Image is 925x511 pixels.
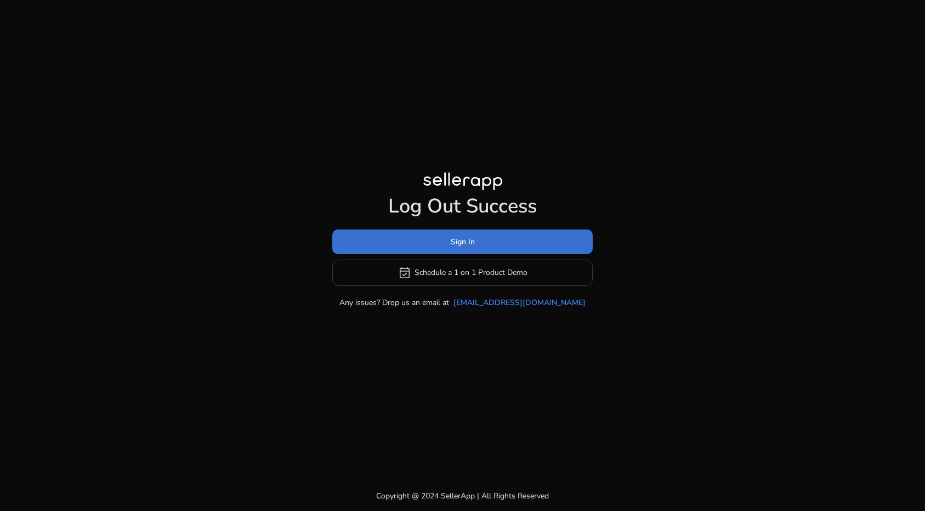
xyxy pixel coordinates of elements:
[332,260,593,286] button: event_availableSchedule a 1 on 1 Product Demo
[451,236,475,248] span: Sign In
[339,297,449,308] p: Any issues? Drop us an email at
[453,297,586,308] a: [EMAIL_ADDRESS][DOMAIN_NAME]
[398,266,411,279] span: event_available
[332,194,593,218] h1: Log Out Success
[332,229,593,254] button: Sign In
